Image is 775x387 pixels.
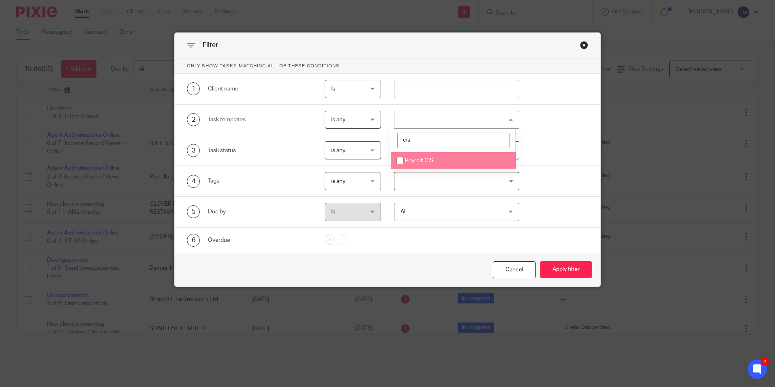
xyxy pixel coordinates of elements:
input: Search for option [395,174,514,188]
button: Apply filter [540,261,592,279]
div: 5 [187,205,200,218]
span: is any [331,148,345,153]
input: Search options... [397,133,510,148]
div: Search for option [394,172,519,190]
div: 3 [187,144,200,157]
div: 2 [187,113,200,126]
div: 6 [187,234,200,247]
div: Task templates [208,116,312,124]
div: Client name [208,85,312,93]
div: Close this dialog window [580,41,588,49]
div: 1 [187,82,200,95]
p: Only show tasks matching all of these conditions [175,58,600,74]
span: Filter [203,42,218,48]
span: All [400,209,407,215]
span: Is [331,209,335,215]
div: Tags [208,177,312,185]
div: 2 [761,357,769,365]
div: Task status [208,146,312,155]
div: Close this dialog window [493,261,536,279]
span: Payroll: CIS [405,158,433,163]
div: Due by [208,208,312,216]
div: 4 [187,175,200,188]
span: is any [331,178,345,184]
span: Is [331,86,335,92]
div: Overdue [208,236,312,244]
span: is any [331,117,345,123]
